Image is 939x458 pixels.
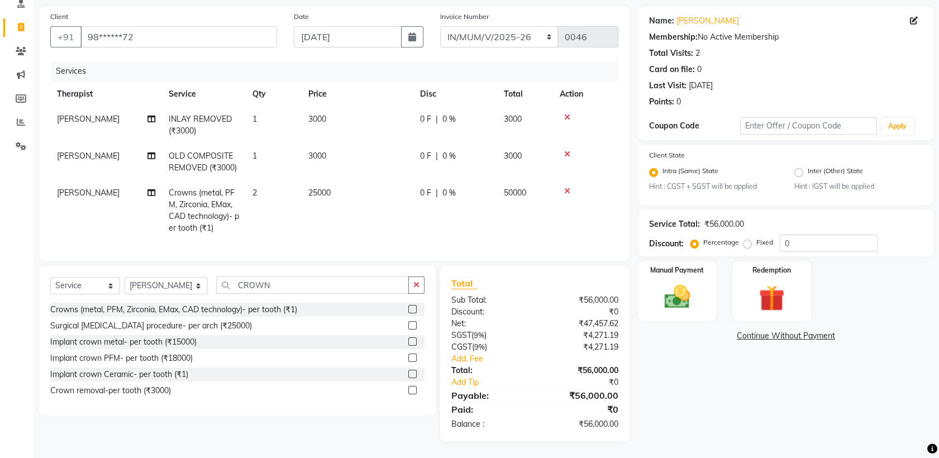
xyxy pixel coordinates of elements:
div: Service Total: [649,218,700,230]
label: Manual Payment [650,265,704,275]
span: CGST [451,342,472,352]
a: Continue Without Payment [640,330,931,342]
div: Discount: [443,306,535,318]
span: 0 F [420,150,431,162]
small: Hint : IGST will be applied [794,182,922,192]
span: 2 [252,188,257,198]
th: Disc [413,82,497,107]
button: Apply [881,118,913,135]
th: Service [162,82,246,107]
span: 1 [252,114,257,124]
div: Implant crown metal- per tooth (₹15000) [50,336,197,348]
th: Price [302,82,413,107]
label: Client State [649,150,685,160]
span: 3000 [308,151,326,161]
span: 0 % [442,113,456,125]
span: 3000 [308,114,326,124]
div: No Active Membership [649,31,922,43]
span: OLD COMPOSITE REMOVED (₹3000) [169,151,237,173]
small: Hint : CGST + SGST will be applied [649,182,777,192]
div: ₹56,000.00 [704,218,744,230]
span: | [436,187,438,199]
span: 3000 [504,151,522,161]
th: Total [497,82,553,107]
div: Crowns (metal, PFM, Zirconia, EMax, CAD technology)- per tooth (₹1) [50,304,297,316]
span: 3000 [504,114,522,124]
button: +91 [50,26,82,47]
div: ₹56,000.00 [535,418,627,430]
div: Crown removal-per tooth (₹3000) [50,385,171,397]
div: ₹4,271.19 [535,341,627,353]
div: Paid: [443,403,535,416]
div: Last Visit: [649,80,687,92]
div: Total: [443,365,535,376]
th: Qty [246,82,302,107]
input: Search or Scan [216,276,409,294]
span: Total [451,278,477,289]
a: [PERSON_NAME] [676,15,739,27]
div: Points: [649,96,674,108]
div: 2 [695,47,700,59]
div: ₹0 [535,306,627,318]
div: ₹4,271.19 [535,330,627,341]
span: INLAY REMOVED (₹3000) [169,114,232,136]
span: SGST [451,330,471,340]
span: 9% [474,331,484,340]
div: Name: [649,15,674,27]
div: ( ) [443,341,535,353]
div: [DATE] [689,80,713,92]
label: Intra (Same) State [662,166,718,179]
div: ₹56,000.00 [535,389,627,402]
th: Therapist [50,82,162,107]
span: Crowns (metal, PFM, Zirconia, EMax, CAD technology)- per tooth (₹1) [169,188,239,233]
div: Implant crown PFM- per tooth (₹18000) [50,352,193,364]
span: | [436,150,438,162]
span: 0 F [420,187,431,199]
label: Inter (Other) State [808,166,863,179]
div: Discount: [649,238,684,250]
span: [PERSON_NAME] [57,151,120,161]
div: ₹56,000.00 [535,294,627,306]
div: 0 [676,96,681,108]
span: 25000 [308,188,331,198]
span: [PERSON_NAME] [57,114,120,124]
a: Add. Fee [443,353,627,365]
div: ₹47,457.62 [535,318,627,330]
span: 1 [252,151,257,161]
span: | [436,113,438,125]
div: ₹0 [550,376,627,388]
input: Enter Offer / Coupon Code [740,117,876,135]
label: Client [50,12,68,22]
div: Balance : [443,418,535,430]
div: Implant crown Ceramic- per tooth (₹1) [50,369,188,380]
div: 0 [697,64,702,75]
img: _cash.svg [656,282,698,312]
th: Action [553,82,618,107]
label: Redemption [752,265,791,275]
div: Sub Total: [443,294,535,306]
label: Percentage [703,237,739,247]
span: 0 % [442,187,456,199]
div: ₹56,000.00 [535,365,627,376]
div: ₹0 [535,403,627,416]
label: Invoice Number [440,12,489,22]
div: ( ) [443,330,535,341]
div: Net: [443,318,535,330]
span: 9% [474,342,485,351]
span: 0 F [420,113,431,125]
div: Membership: [649,31,698,43]
div: Payable: [443,389,535,402]
div: Card on file: [649,64,695,75]
div: Services [51,61,627,82]
img: _gift.svg [751,282,793,314]
span: 0 % [442,150,456,162]
div: Coupon Code [649,120,740,132]
div: Total Visits: [649,47,693,59]
span: [PERSON_NAME] [57,188,120,198]
input: Search by Name/Mobile/Email/Code [80,26,277,47]
a: Add Tip [443,376,550,388]
div: Surgical [MEDICAL_DATA] procedure- per arch (₹25000) [50,320,252,332]
label: Date [294,12,309,22]
span: 50000 [504,188,526,198]
label: Fixed [756,237,773,247]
